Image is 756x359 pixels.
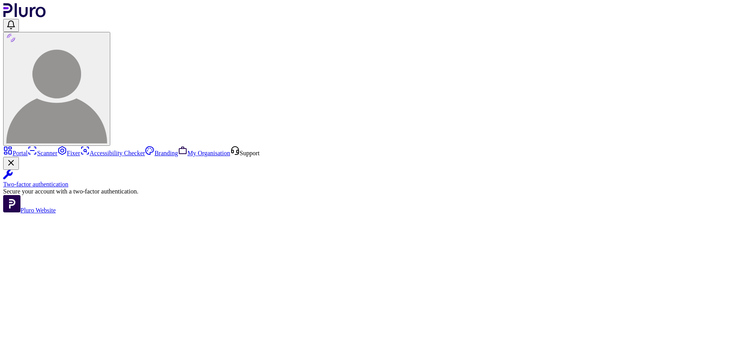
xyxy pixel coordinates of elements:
button: User avatar [3,32,110,146]
aside: Sidebar menu [3,146,753,214]
a: Scanner [28,150,57,156]
div: Two-factor authentication [3,181,753,188]
button: Close Two-factor authentication notification [3,157,19,170]
div: Secure your account with a two-factor authentication. [3,188,753,195]
a: Branding [145,150,178,156]
button: Open notifications, you have undefined new notifications [3,19,19,32]
a: Open Support screen [230,150,260,156]
a: My Organisation [178,150,230,156]
a: Open Pluro Website [3,207,56,214]
a: Fixer [57,150,80,156]
a: Portal [3,150,28,156]
a: Two-factor authentication [3,170,753,188]
a: Logo [3,12,46,19]
a: Accessibility Checker [80,150,145,156]
img: User avatar [6,43,107,143]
